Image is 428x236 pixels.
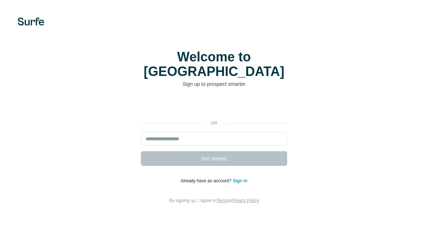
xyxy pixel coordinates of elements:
[141,80,287,88] p: Sign up to prospect smarter
[202,120,226,126] p: or
[141,50,287,79] h1: Welcome to [GEOGRAPHIC_DATA]
[233,178,247,183] a: Sign in
[18,18,44,26] img: Surfe's logo
[232,198,259,203] a: Privacy Policy
[217,198,229,203] a: Terms
[169,198,259,203] span: By signing up, I agree to &
[137,99,291,115] iframe: Schaltfläche „Über Google anmelden“
[181,178,233,183] span: Already have an account?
